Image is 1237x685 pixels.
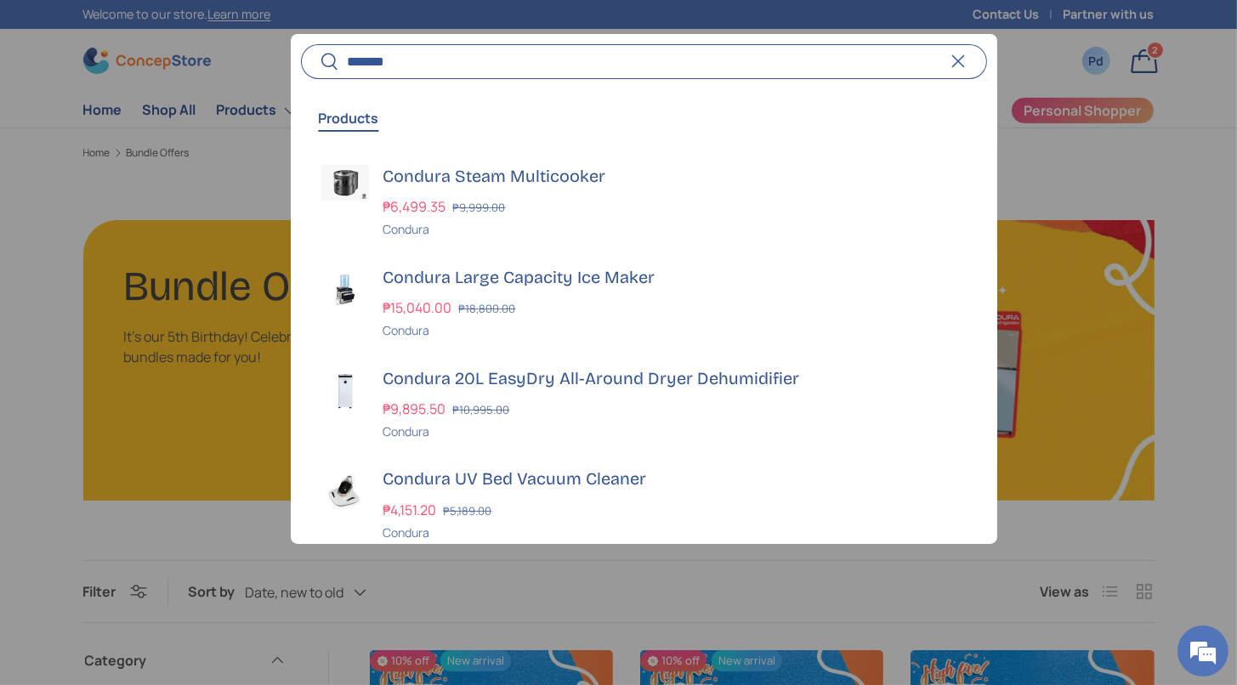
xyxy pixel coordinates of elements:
[383,467,966,491] h3: Condura UV Bed Vacuum Cleaner
[458,301,515,316] s: ₱18,800.00
[321,367,369,415] img: condura-easy-dry-dehumidifier-full-view-concepstore.ph
[318,99,378,138] button: Products
[452,200,505,215] s: ₱9,999.00
[99,214,235,386] span: We're online!
[321,165,369,201] img: condura-steam-multicooker-full-side-view-with-icc-sticker-concepstore
[383,399,450,418] strong: ₱9,895.50
[291,454,996,555] a: Condura UV Bed Vacuum Cleaner ₱4,151.20 ₱5,189.00 Condura
[383,367,966,391] h3: Condura 20L EasyDry All-Around Dryer Dehumidifier
[291,252,996,354] a: Condura Large Capacity Ice Maker ₱15,040.00 ₱18,800.00 Condura
[383,266,966,290] h3: Condura Large Capacity Ice Maker
[291,151,996,252] a: condura-steam-multicooker-full-side-view-with-icc-sticker-concepstore Condura Steam Multicooker ₱...
[383,197,450,216] strong: ₱6,499.35
[383,321,966,339] div: Condura
[452,402,509,417] s: ₱10,995.00
[383,220,966,238] div: Condura
[279,8,320,49] div: Minimize live chat window
[383,501,440,519] strong: ₱4,151.20
[383,298,456,317] strong: ₱15,040.00
[383,524,966,541] div: Condura
[383,422,966,440] div: Condura
[443,503,491,518] s: ₱5,189.00
[88,95,286,117] div: Chat with us now
[383,165,966,189] h3: Condura Steam Multicooker
[9,464,324,524] textarea: Type your message and hit 'Enter'
[291,354,996,455] a: condura-easy-dry-dehumidifier-full-view-concepstore.ph Condura 20L EasyDry All-Around Dryer Dehum...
